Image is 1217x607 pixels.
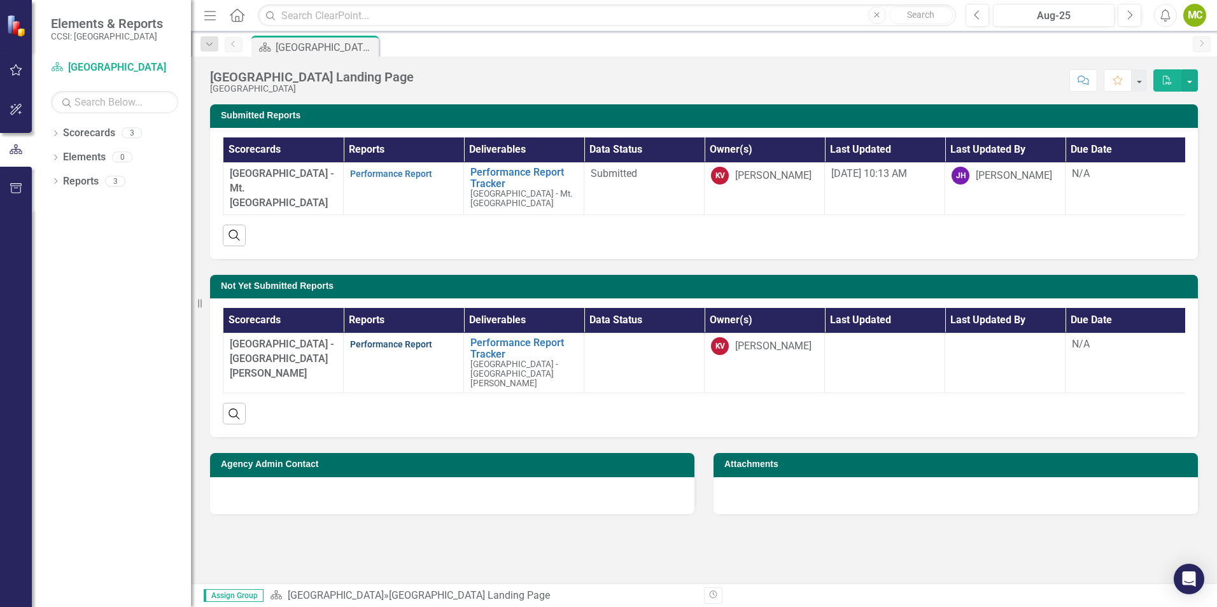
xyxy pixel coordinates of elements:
[584,333,705,393] td: Double-Click to Edit
[997,8,1110,24] div: Aug-25
[270,589,694,603] div: »
[1072,337,1179,352] div: N/A
[350,339,432,349] a: Performance Report
[993,4,1115,27] button: Aug-25
[230,167,334,209] span: [GEOGRAPHIC_DATA] - Mt. [GEOGRAPHIC_DATA]
[288,589,384,601] a: [GEOGRAPHIC_DATA]
[584,163,705,215] td: Double-Click to Edit
[210,70,414,84] div: [GEOGRAPHIC_DATA] Landing Page
[735,339,812,354] div: [PERSON_NAME]
[51,31,163,41] small: CCSI: [GEOGRAPHIC_DATA]
[591,167,637,179] span: Submitted
[952,167,969,185] div: JH
[464,163,584,215] td: Double-Click to Edit Right Click for Context Menu
[711,337,729,355] div: KV
[470,188,573,208] span: [GEOGRAPHIC_DATA] - Mt. [GEOGRAPHIC_DATA]
[889,6,953,24] button: Search
[112,152,132,163] div: 0
[907,10,934,20] span: Search
[230,338,334,379] span: [GEOGRAPHIC_DATA] - [GEOGRAPHIC_DATA][PERSON_NAME]
[470,337,577,359] a: Performance Report Tracker
[258,4,956,27] input: Search ClearPoint...
[51,91,178,113] input: Search Below...
[6,15,29,37] img: ClearPoint Strategy
[276,39,376,55] div: [GEOGRAPHIC_DATA] Landing Page
[63,126,115,141] a: Scorecards
[221,111,1192,120] h3: Submitted Reports
[210,84,414,94] div: [GEOGRAPHIC_DATA]
[350,169,432,179] a: Performance Report
[470,167,577,189] a: Performance Report Tracker
[464,333,584,393] td: Double-Click to Edit Right Click for Context Menu
[1174,564,1204,594] div: Open Intercom Messenger
[221,459,688,469] h3: Agency Admin Contact
[122,128,142,139] div: 3
[204,589,264,602] span: Assign Group
[1183,4,1206,27] button: MC
[1072,167,1179,181] div: N/A
[221,281,1192,291] h3: Not Yet Submitted Reports
[51,16,163,31] span: Elements & Reports
[831,167,938,181] div: [DATE] 10:13 AM
[63,174,99,189] a: Reports
[976,169,1052,183] div: [PERSON_NAME]
[470,359,558,388] span: [GEOGRAPHIC_DATA] - [GEOGRAPHIC_DATA][PERSON_NAME]
[51,60,178,75] a: [GEOGRAPHIC_DATA]
[63,150,106,165] a: Elements
[735,169,812,183] div: [PERSON_NAME]
[105,176,125,186] div: 3
[389,589,550,601] div: [GEOGRAPHIC_DATA] Landing Page
[711,167,729,185] div: KV
[724,459,1192,469] h3: Attachments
